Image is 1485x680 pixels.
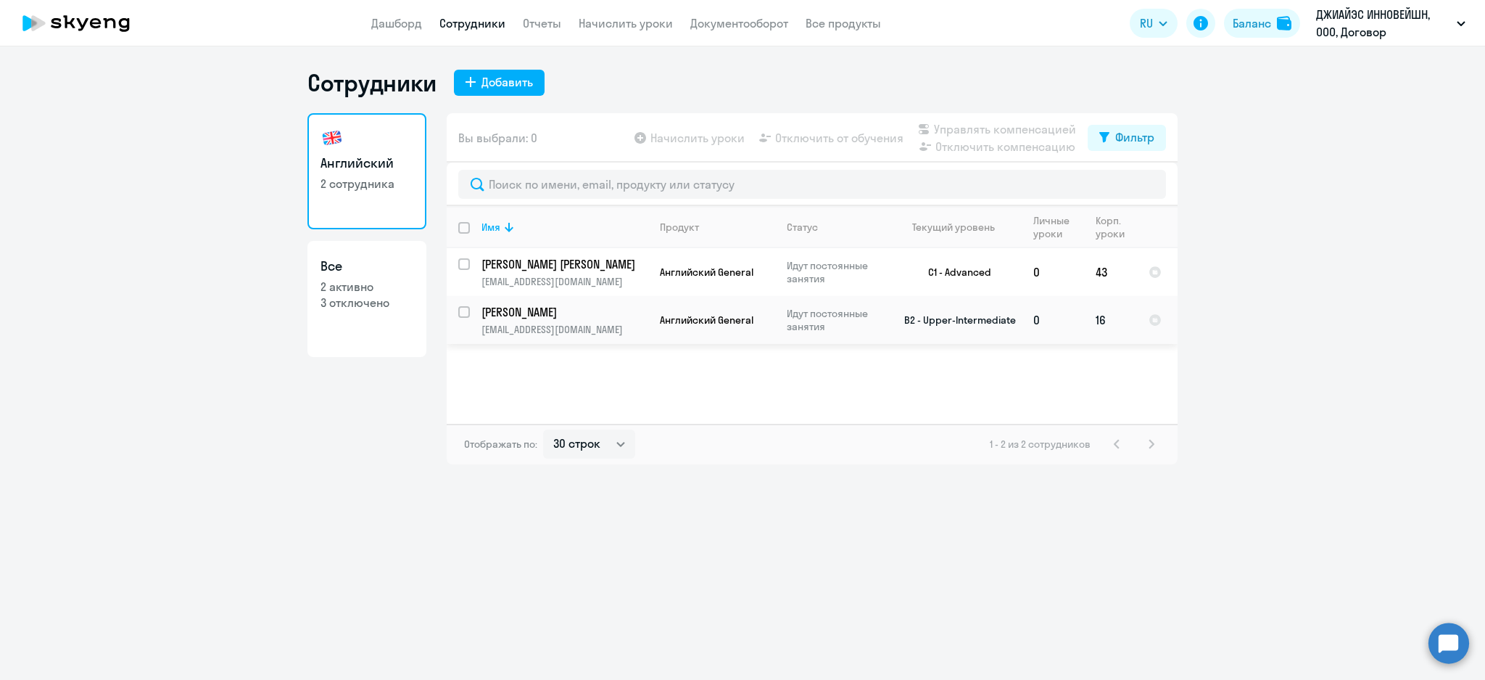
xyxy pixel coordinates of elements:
img: english [320,126,344,149]
span: Отображать по: [464,438,537,451]
a: Отчеты [523,16,561,30]
div: Текущий уровень [912,221,995,234]
p: [EMAIL_ADDRESS][DOMAIN_NAME] [481,275,648,288]
span: Английский General [660,314,753,327]
span: Английский General [660,266,753,279]
a: [PERSON_NAME] [481,304,648,320]
button: Балансbalance [1224,9,1300,38]
div: Статус [787,221,886,234]
a: Английский2 сотрудника [307,113,426,229]
div: Корп. уроки [1096,214,1127,240]
p: [EMAIL_ADDRESS][DOMAIN_NAME] [481,323,648,336]
button: Фильтр [1088,125,1166,151]
div: Продукт [660,221,774,234]
div: Корп. уроки [1096,214,1136,240]
button: RU [1130,9,1178,38]
p: 2 сотрудника [320,176,413,192]
div: Статус [787,221,818,234]
a: Все2 активно3 отключено [307,241,426,357]
td: 16 [1084,296,1137,344]
div: Личные уроки [1033,214,1083,240]
div: Личные уроки [1033,214,1074,240]
div: Текущий уровень [898,221,1021,234]
a: [PERSON_NAME] [PERSON_NAME] [481,256,648,272]
td: C1 - Advanced [887,248,1022,296]
p: Идут постоянные занятия [787,307,886,333]
p: Идут постоянные занятия [787,259,886,285]
a: Документооборот [690,16,788,30]
span: RU [1140,15,1153,32]
a: Дашборд [371,16,422,30]
h1: Сотрудники [307,68,437,97]
div: Фильтр [1115,128,1154,146]
span: Вы выбрали: 0 [458,129,537,147]
a: Сотрудники [439,16,505,30]
p: 3 отключено [320,295,413,311]
div: Добавить [481,73,533,91]
img: balance [1277,16,1291,30]
button: ДЖИАЙЭС ИННОВЕЙШН, ООО, Договор [1309,6,1473,41]
h3: Все [320,257,413,276]
button: Добавить [454,70,545,96]
a: Все продукты [806,16,881,30]
div: Баланс [1233,15,1271,32]
p: [PERSON_NAME] [481,304,645,320]
input: Поиск по имени, email, продукту или статусу [458,170,1166,199]
td: 43 [1084,248,1137,296]
div: Имя [481,221,500,234]
td: B2 - Upper-Intermediate [887,296,1022,344]
p: 2 активно [320,279,413,295]
p: [PERSON_NAME] [PERSON_NAME] [481,256,645,272]
p: ДЖИАЙЭС ИННОВЕЙШН, ООО, Договор [1316,6,1451,41]
td: 0 [1022,296,1084,344]
div: Продукт [660,221,699,234]
td: 0 [1022,248,1084,296]
h3: Английский [320,154,413,173]
div: Имя [481,221,648,234]
a: Начислить уроки [579,16,673,30]
span: 1 - 2 из 2 сотрудников [990,438,1091,451]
